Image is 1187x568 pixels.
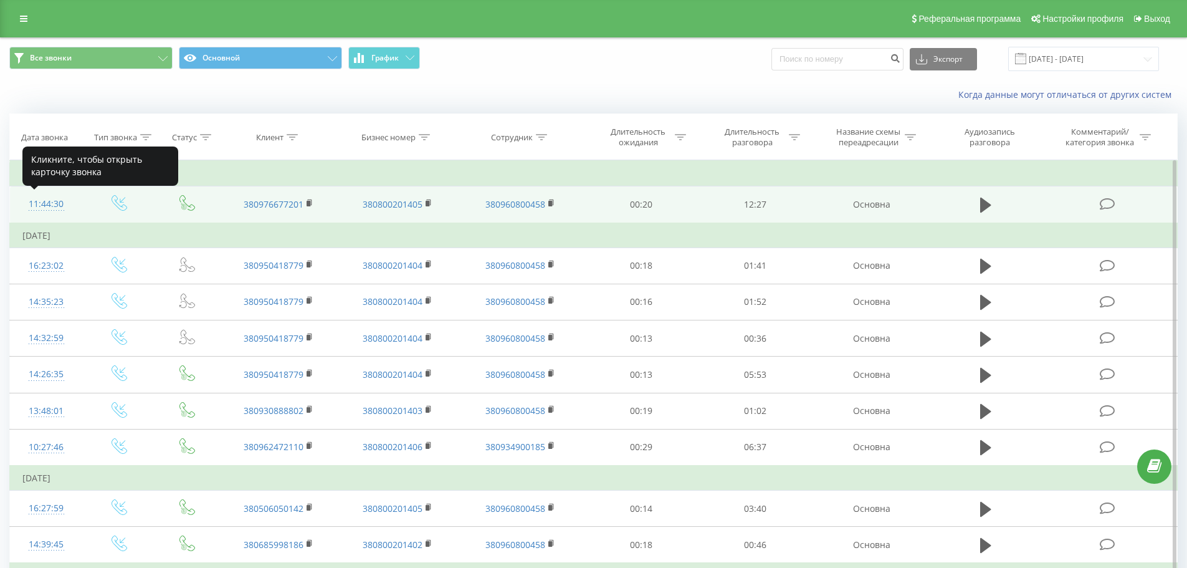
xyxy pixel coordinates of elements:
[835,127,902,148] div: Название схемы переадресации
[812,357,930,393] td: Основна
[244,405,303,416] a: 380930888802
[812,393,930,429] td: Основна
[584,393,698,429] td: 00:19
[485,332,545,344] a: 380960800458
[485,259,545,271] a: 380960800458
[958,89,1178,100] a: Когда данные могут отличаться от других систем
[491,132,533,143] div: Сотрудник
[485,368,545,380] a: 380960800458
[812,320,930,357] td: Основна
[584,491,698,527] td: 00:14
[584,284,698,320] td: 00:16
[485,198,545,210] a: 380960800458
[1042,14,1123,24] span: Настройки профиля
[363,259,422,271] a: 380800201404
[22,290,70,314] div: 14:35:23
[363,368,422,380] a: 380800201404
[244,296,303,307] a: 380950418779
[812,284,930,320] td: Основна
[363,332,422,344] a: 380800201404
[244,198,303,210] a: 380976677201
[812,186,930,223] td: Основна
[94,132,137,143] div: Тип звонка
[584,320,698,357] td: 00:13
[244,368,303,380] a: 380950418779
[22,362,70,387] div: 14:26:35
[22,532,70,557] div: 14:39:45
[244,539,303,551] a: 380685998186
[244,332,303,344] a: 380950418779
[698,186,813,223] td: 12:27
[22,147,178,186] div: Кликните, чтобы открыть карточку звонка
[10,466,1178,491] td: [DATE]
[22,496,70,521] div: 16:27:59
[22,435,70,460] div: 10:27:46
[485,539,545,551] a: 380960800458
[244,503,303,514] a: 380506050142
[812,429,930,466] td: Основна
[812,491,930,527] td: Основна
[771,48,903,70] input: Поиск по номеру
[179,47,342,69] button: Основной
[10,223,1178,248] td: [DATE]
[698,429,813,466] td: 06:37
[9,47,173,69] button: Все звонки
[584,429,698,466] td: 00:29
[348,47,420,69] button: График
[584,186,698,223] td: 00:20
[584,527,698,564] td: 00:18
[698,393,813,429] td: 01:02
[361,132,416,143] div: Бизнес номер
[918,14,1021,24] span: Реферальная программа
[485,503,545,514] a: 380960800458
[698,284,813,320] td: 01:52
[363,405,422,416] a: 380800201403
[584,248,698,284] td: 00:18
[1064,127,1137,148] div: Комментарий/категория звонка
[30,53,72,63] span: Все звонки
[605,127,672,148] div: Длительность ожидания
[244,259,303,271] a: 380950418779
[363,198,422,210] a: 380800201405
[22,192,70,216] div: 11:44:30
[698,491,813,527] td: 03:40
[485,296,545,307] a: 380960800458
[363,296,422,307] a: 380800201404
[698,527,813,564] td: 00:46
[698,320,813,357] td: 00:36
[584,357,698,393] td: 00:13
[698,357,813,393] td: 05:53
[10,161,1178,186] td: [DATE]
[21,132,68,143] div: Дата звонка
[256,132,284,143] div: Клиент
[363,441,422,453] a: 380800201406
[698,248,813,284] td: 01:41
[485,441,545,453] a: 380934900185
[22,399,70,423] div: 13:48:01
[172,132,197,143] div: Статус
[363,539,422,551] a: 380800201402
[22,254,70,278] div: 16:23:02
[910,48,977,70] button: Экспорт
[371,54,399,62] span: График
[812,248,930,284] td: Основна
[812,527,930,564] td: Основна
[719,127,786,148] div: Длительность разговора
[1144,14,1170,24] span: Выход
[22,326,70,350] div: 14:32:59
[485,405,545,416] a: 380960800458
[363,503,422,514] a: 380800201405
[949,127,1030,148] div: Аудиозапись разговора
[244,441,303,453] a: 380962472110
